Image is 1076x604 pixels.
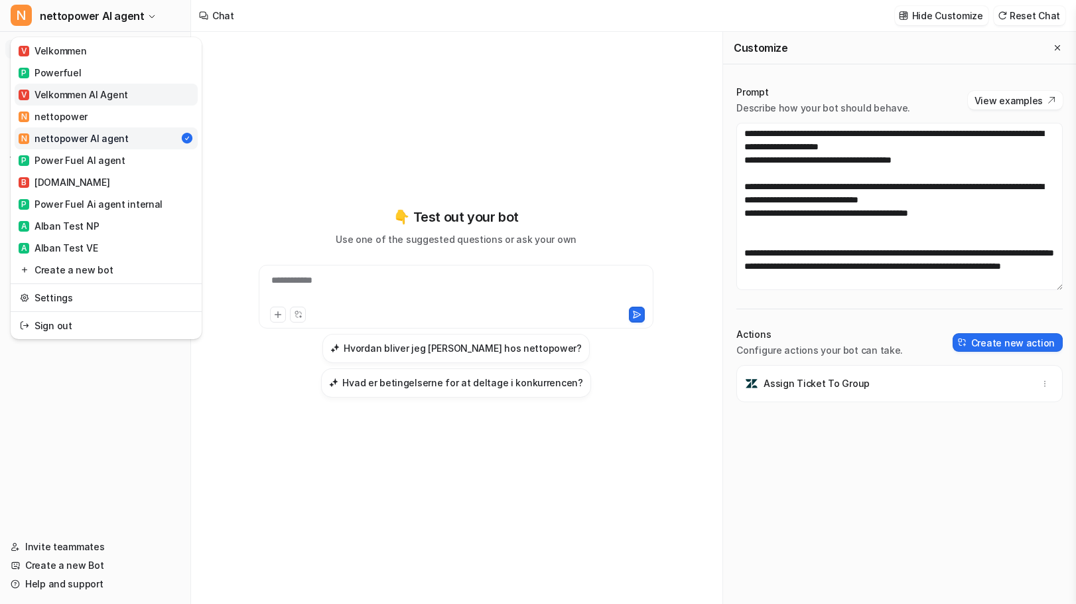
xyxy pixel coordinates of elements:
[19,110,88,123] div: nettopower
[19,243,29,254] span: A
[19,175,109,189] div: [DOMAIN_NAME]
[11,37,202,339] div: Nnettopower AI agent
[19,221,29,232] span: A
[19,68,29,78] span: P
[19,153,125,167] div: Power Fuel AI agent
[19,131,129,145] div: nettopower AI agent
[19,155,29,166] span: P
[19,90,29,100] span: V
[40,7,144,25] span: nettopower AI agent
[19,241,98,255] div: Alban Test VE
[11,5,32,26] span: N
[20,319,29,333] img: reset
[19,219,99,233] div: Alban Test NP
[19,112,29,122] span: N
[15,315,198,337] a: Sign out
[19,46,29,56] span: V
[19,66,81,80] div: Powerfuel
[15,287,198,309] a: Settings
[19,199,29,210] span: P
[20,291,29,305] img: reset
[20,263,29,277] img: reset
[19,197,163,211] div: Power Fuel Ai agent internal
[19,44,86,58] div: Velkommen
[19,177,29,188] span: B
[15,259,198,281] a: Create a new bot
[19,133,29,144] span: N
[19,88,128,102] div: Velkommen AI Agent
